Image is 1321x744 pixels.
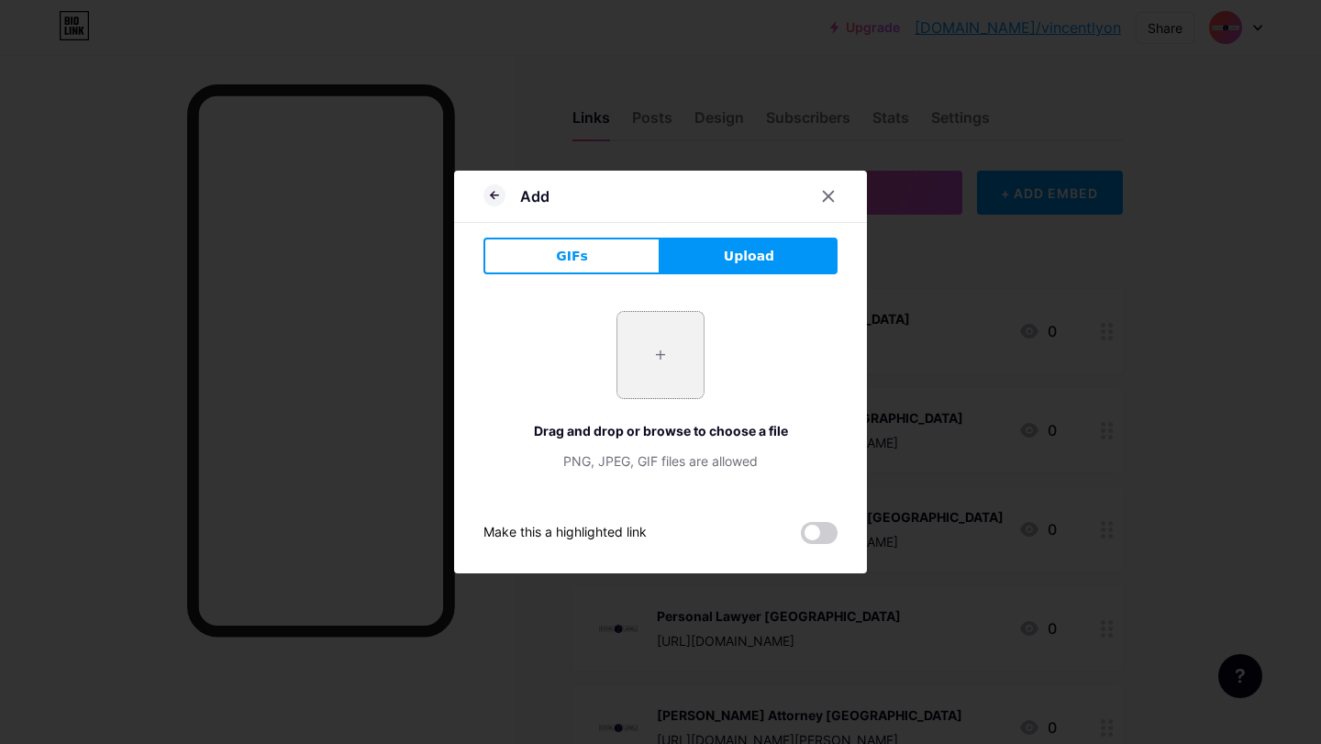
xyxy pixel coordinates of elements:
[483,451,838,471] div: PNG, JPEG, GIF files are allowed
[520,185,549,207] div: Add
[483,522,647,544] div: Make this a highlighted link
[724,247,774,266] span: Upload
[483,238,660,274] button: GIFs
[556,247,588,266] span: GIFs
[483,421,838,440] div: Drag and drop or browse to choose a file
[660,238,838,274] button: Upload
